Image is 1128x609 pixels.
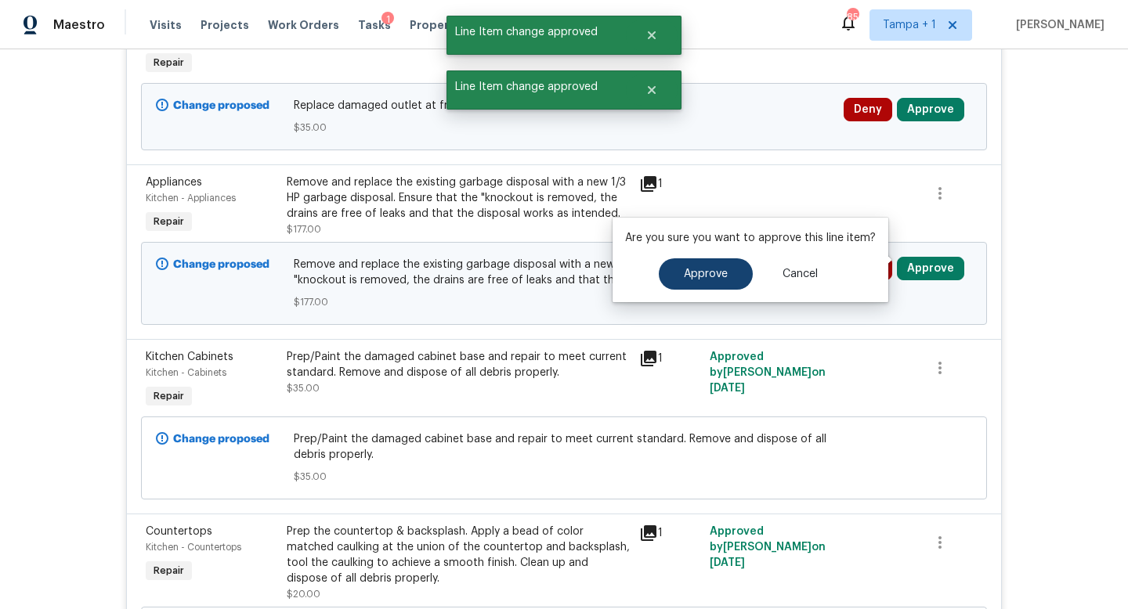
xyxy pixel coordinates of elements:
span: Projects [201,17,249,33]
span: Repair [147,214,190,229]
span: $35.00 [287,384,320,393]
span: $177.00 [294,294,835,310]
button: Approve [897,257,964,280]
span: Tasks [358,20,391,31]
span: [DATE] [710,557,745,568]
span: [DATE] [710,383,745,394]
span: Tampa + 1 [883,17,936,33]
button: Approve [897,98,964,121]
span: Repair [147,563,190,578]
span: $35.00 [294,120,835,135]
div: 1 [639,524,700,542]
button: Deny [844,98,892,121]
span: $177.00 [287,225,321,234]
span: Replace damaged outlet at front door [294,98,835,114]
div: 85 [847,9,858,25]
span: Kitchen - Countertops [146,542,241,552]
button: Cancel [757,258,843,290]
button: Close [626,74,678,106]
span: Prep/Paint the damaged cabinet base and repair to meet current standard. Remove and dispose of al... [294,431,835,463]
div: 1 [639,349,700,368]
b: Change proposed [173,100,269,111]
span: Work Orders [268,17,339,33]
span: Maestro [53,17,105,33]
span: Remove and replace the existing garbage disposal with a new 1/3 HP garbage disposal. Ensure that ... [294,257,835,288]
span: Line Item change approved [446,70,626,103]
span: Appliances [146,177,202,188]
span: Repair [147,388,190,404]
span: Kitchen Cabinets [146,351,233,362]
span: Kitchen - Cabinets [146,368,226,377]
div: Remove and replace the existing garbage disposal with a new 1/3 HP garbage disposal. Ensure that ... [287,175,630,222]
div: Prep the countertop & backsplash. Apply a bead of color matched caulking at the union of the coun... [287,524,630,586]
span: Cancel [783,268,818,280]
span: [PERSON_NAME] [1010,17,1104,33]
span: Line Item change approved [446,16,626,49]
span: Properties [410,17,471,33]
button: Close [626,20,678,51]
b: Change proposed [173,434,269,445]
span: Approved by [PERSON_NAME] on [710,351,826,394]
span: $35.00 [294,469,835,485]
div: Prep/Paint the damaged cabinet base and repair to meet current standard. Remove and dispose of al... [287,349,630,380]
b: Change proposed [173,259,269,270]
span: Kitchen - Appliances [146,193,236,203]
span: Visits [150,17,182,33]
span: Approve [684,268,728,280]
div: 1 [381,12,394,27]
span: $20.00 [287,589,320,599]
p: Are you sure you want to approve this line item? [625,230,876,246]
button: Approve [659,258,753,290]
span: Countertops [146,526,212,537]
span: Approved by [PERSON_NAME] on [710,526,826,568]
span: Repair [147,55,190,70]
div: 1 [639,175,700,193]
